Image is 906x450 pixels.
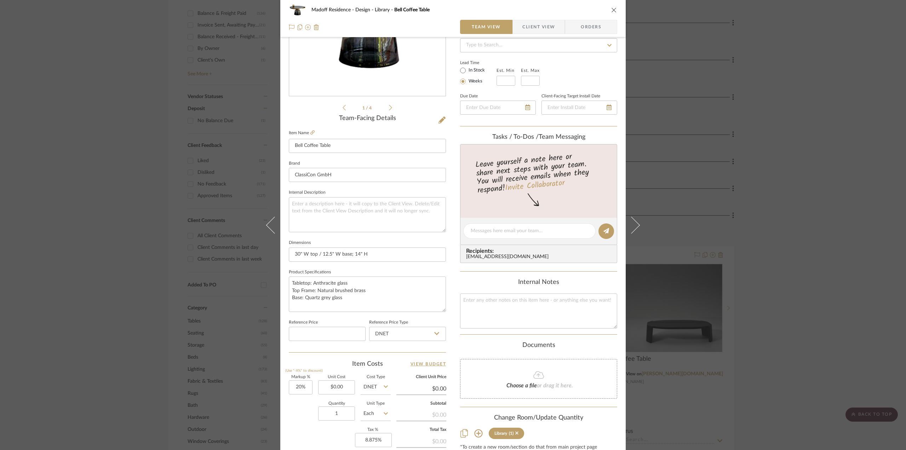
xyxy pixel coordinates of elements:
[314,24,319,30] img: Remove from project
[522,20,555,34] span: Client View
[492,134,539,140] span: Tasks / To-Dos /
[366,106,369,110] span: /
[460,38,617,52] input: Type to Search…
[411,360,446,368] a: View Budget
[460,66,497,86] mat-radio-group: Select item type
[537,383,573,388] span: or drag it here.
[375,7,394,12] span: Library
[611,7,617,13] button: close
[506,383,537,388] span: Choose a file
[460,342,617,349] div: Documents
[361,402,391,405] label: Unit Type
[541,101,617,115] input: Enter Install Date
[541,95,600,98] label: Client-Facing Target Install Date
[396,402,446,405] label: Subtotal
[289,139,446,153] input: Enter Item Name
[460,95,478,98] label: Due Date
[289,321,318,324] label: Reference Price
[289,191,326,194] label: Internal Description
[494,431,507,436] div: Library
[521,68,540,73] label: Est. Max
[459,149,618,196] div: Leave yourself a note here or share next steps with your team. You will receive emails when they ...
[362,106,366,110] span: 1
[289,115,446,123] div: Team-Facing Details
[289,375,312,379] label: Markup %
[355,428,391,432] label: Tax %
[472,20,501,34] span: Team View
[369,106,373,110] span: 4
[505,177,565,195] a: Invite Collaborator
[394,7,430,12] span: Bell Coffee Table
[289,130,315,136] label: Item Name
[466,254,614,260] div: [EMAIL_ADDRESS][DOMAIN_NAME]
[460,101,536,115] input: Enter Due Date
[460,279,617,286] div: Internal Notes
[509,431,514,436] div: (1)
[369,321,408,324] label: Reference Price Type
[396,408,446,421] div: $0.00
[573,20,609,34] span: Orders
[460,133,617,141] div: team Messaging
[289,247,446,262] input: Enter the dimensions of this item
[311,7,375,12] span: Madoff Residence - Design
[289,168,446,182] input: Enter Brand
[318,402,355,405] label: Quantity
[396,434,446,447] div: $0.00
[318,375,355,379] label: Unit Cost
[460,414,617,422] div: Change Room/Update Quantity
[289,360,446,368] div: Item Costs
[467,78,482,85] label: Weeks
[497,68,515,73] label: Est. Min
[396,428,446,432] label: Total Tax
[467,67,485,74] label: In Stock
[289,162,300,165] label: Brand
[289,3,306,17] img: 927cb4b0-1268-41d0-9dc5-b7a47e83700b_48x40.jpg
[460,59,497,66] label: Lead Time
[361,375,391,379] label: Cost Type
[289,270,331,274] label: Product Specifications
[289,241,311,245] label: Dimensions
[466,248,614,254] span: Recipients:
[396,375,446,379] label: Client Unit Price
